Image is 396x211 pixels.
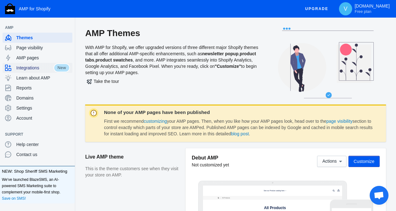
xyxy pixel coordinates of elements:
[103,7,116,19] button: Menu
[7,116,30,120] span: 163 products
[322,159,337,164] span: Actions
[138,97,155,103] label: Sort by
[40,31,51,43] a: Home
[16,105,70,111] span: Settings
[16,95,70,101] span: Domains
[16,35,70,41] span: Themes
[305,3,328,14] span: Upgrade
[87,79,119,84] span: Take the tour
[3,43,72,53] a: Page visibility
[19,6,50,11] span: AMP for Shopify
[179,60,244,73] span: All Products
[175,11,248,20] button: See our Product catalog here
[3,93,72,103] a: Domains
[3,33,72,43] a: Themes
[104,118,375,137] dd: First we recommend your AMP pages. Then, when you like how your AMP pages look, head over to the ...
[16,115,70,121] span: Account
[85,166,179,178] p: This is the theme customers see when they visit your store on AMP.
[17,5,39,27] a: image
[179,13,240,19] span: See our Product catalog here
[85,76,121,87] button: Take the tour
[30,65,89,76] span: All Products
[50,32,54,43] span: ›
[6,42,17,54] a: Home
[7,188,105,197] span: Go to full site
[21,43,46,54] span: All Products
[3,113,72,123] a: Account
[355,9,371,14] span: Free plan
[108,29,114,40] a: submit search
[192,154,229,161] h5: Debut AMP
[85,28,266,39] h2: AMP Themes
[54,63,70,72] span: New
[64,133,74,136] button: Add a sales channel
[3,73,72,83] a: Learn about AMP
[104,110,375,115] dt: None of your AMP pages have been published
[3,103,72,113] a: Settings
[16,55,70,61] span: AMP pages
[5,24,64,31] span: AMP
[357,97,383,102] span: 163 products
[85,148,179,166] h2: Live AMP theme
[55,32,81,43] span: All Products
[202,51,238,56] b: newsletter popup
[7,91,54,96] label: Filter by
[5,3,15,14] img: Shop Sheriff Logo
[16,65,54,71] span: Integrations
[7,2,29,24] a: image
[342,6,349,12] span: V
[144,119,167,124] a: customizing
[326,119,352,124] a: page visibility
[348,156,380,167] button: Customize
[3,29,117,40] input: Search
[85,28,266,105] div: With AMP for Shopify, we offer upgraded versions of three different major Shopify themes that all...
[41,97,60,103] label: Filter by
[3,83,72,93] a: Reports
[16,45,70,51] span: Page visibility
[215,64,241,69] b: "Customize"
[231,131,249,136] a: blog post
[192,162,229,168] div: Not customized yet
[16,151,70,158] span: Contact us
[17,43,20,54] span: ›
[66,91,113,96] label: Sort by
[3,53,72,63] a: AMP pages
[370,186,388,205] div: Åben chat
[354,159,374,164] span: Customize
[5,131,64,138] span: Support
[3,63,72,73] a: IntegrationsNew
[16,75,70,81] span: Learn about AMP
[2,195,26,202] a: Save on SMS!
[16,85,70,91] span: Reports
[300,3,333,15] button: Upgrade
[317,156,346,167] button: Actions
[16,141,70,148] span: Help center
[64,26,74,29] button: Add a sales channel
[355,3,390,14] p: [DOMAIN_NAME]
[3,149,72,160] a: Contact us
[96,57,133,62] b: product swatches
